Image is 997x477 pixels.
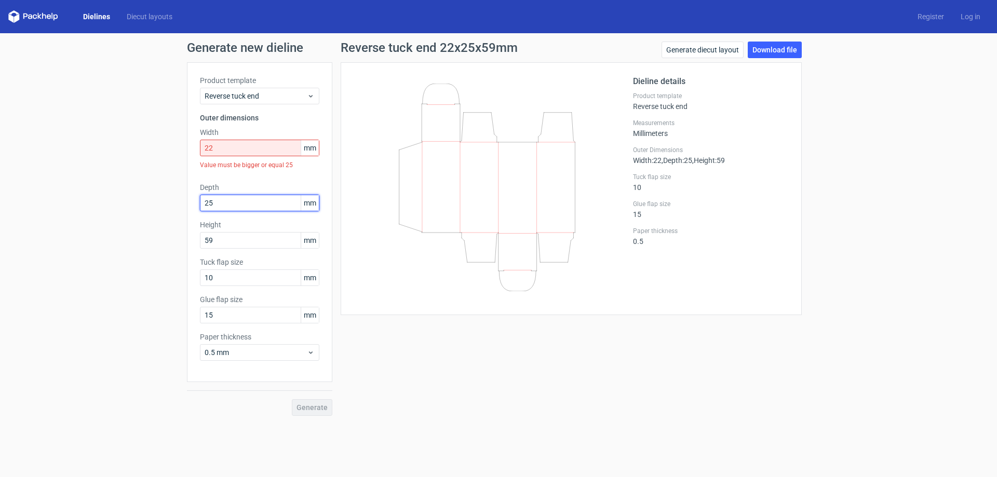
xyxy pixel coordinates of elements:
[205,91,307,101] span: Reverse tuck end
[633,200,789,208] label: Glue flap size
[633,92,789,111] div: Reverse tuck end
[633,227,789,235] label: Paper thickness
[301,195,319,211] span: mm
[662,42,744,58] a: Generate diecut layout
[633,92,789,100] label: Product template
[909,11,952,22] a: Register
[301,140,319,156] span: mm
[187,42,810,54] h1: Generate new dieline
[301,233,319,248] span: mm
[200,75,319,86] label: Product template
[633,156,662,165] span: Width : 22
[633,119,789,127] label: Measurements
[633,146,789,154] label: Outer Dimensions
[205,347,307,358] span: 0.5 mm
[200,220,319,230] label: Height
[200,332,319,342] label: Paper thickness
[200,127,319,138] label: Width
[200,294,319,305] label: Glue flap size
[200,257,319,267] label: Tuck flap size
[692,156,725,165] span: , Height : 59
[200,156,319,174] div: Value must be bigger or equal 25
[301,307,319,323] span: mm
[633,227,789,246] div: 0.5
[633,119,789,138] div: Millimeters
[633,200,789,219] div: 15
[200,113,319,123] h3: Outer dimensions
[952,11,989,22] a: Log in
[301,270,319,285] span: mm
[200,182,319,193] label: Depth
[662,156,692,165] span: , Depth : 25
[341,42,518,54] h1: Reverse tuck end 22x25x59mm
[75,11,118,22] a: Dielines
[118,11,181,22] a: Diecut layouts
[633,173,789,192] div: 10
[633,75,789,88] h2: Dieline details
[748,42,802,58] a: Download file
[633,173,789,181] label: Tuck flap size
